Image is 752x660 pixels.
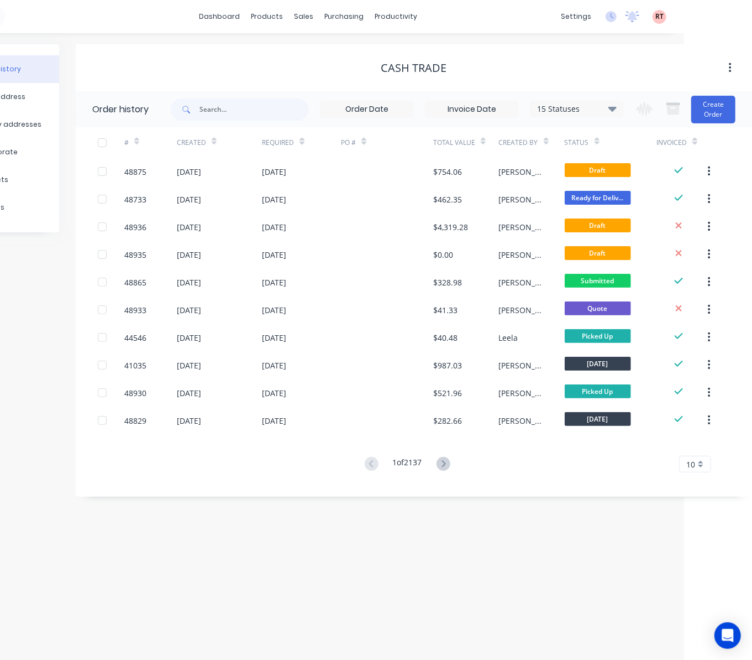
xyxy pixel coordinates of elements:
div: Status [565,138,589,148]
div: [DATE] [177,249,201,261]
div: Status [565,127,657,158]
div: Required [262,127,341,158]
div: Invoiced [656,127,709,158]
div: 41035 [124,360,146,371]
div: Leela [499,332,518,344]
div: settings [555,8,597,25]
div: PO # [341,127,433,158]
button: Create Order [691,96,735,123]
div: # [124,127,177,158]
div: $0.00 [433,249,453,261]
div: Created By [499,138,538,148]
div: Created [177,138,206,148]
div: Total Value [433,138,475,148]
div: 48733 [124,194,146,205]
div: [PERSON_NAME] [499,387,543,399]
input: Order Date [320,101,413,118]
div: [DATE] [262,415,286,427]
div: $41.33 [433,304,457,316]
div: $462.35 [433,194,462,205]
div: [DATE] [262,332,286,344]
div: $282.66 [433,415,462,427]
a: dashboard [193,8,245,25]
div: [DATE] [262,249,286,261]
div: $521.96 [433,387,462,399]
div: [DATE] [177,221,201,233]
div: productivity [369,8,423,25]
div: [PERSON_NAME] [499,249,543,261]
span: [DATE] [565,357,631,371]
span: Submitted [565,274,631,288]
div: 48829 [124,415,146,427]
div: [PERSON_NAME] [499,360,543,371]
span: Draft [565,163,631,177]
div: [DATE] [177,360,201,371]
div: [DATE] [262,387,286,399]
span: Quote [565,302,631,315]
div: $4,319.28 [433,221,468,233]
div: [PERSON_NAME] [499,166,543,178]
div: [DATE] [262,277,286,288]
div: 44546 [124,332,146,344]
span: Draft [565,246,631,260]
div: 48933 [124,304,146,316]
span: 10 [686,459,695,470]
div: [DATE] [262,304,286,316]
div: Order history [92,103,149,116]
div: Created By [499,127,565,158]
input: Invoice Date [425,101,518,118]
div: [DATE] [177,304,201,316]
div: $328.98 [433,277,462,288]
div: sales [288,8,319,25]
div: [DATE] [177,332,201,344]
div: [PERSON_NAME] [499,277,543,288]
div: [DATE] [262,194,286,205]
div: PO # [341,138,356,148]
div: Open Intercom Messenger [714,622,741,649]
div: [DATE] [177,277,201,288]
div: 1 of 2137 [393,456,422,472]
span: Ready for Deliv... [565,191,631,205]
div: 48936 [124,221,146,233]
div: 48865 [124,277,146,288]
span: [DATE] [565,412,631,426]
span: Picked Up [565,384,631,398]
div: Invoiced [656,138,687,148]
input: Search... [199,98,309,121]
div: [DATE] [262,360,286,371]
div: [DATE] [177,194,201,205]
div: 15 Statuses [530,103,623,115]
div: Cash Trade [381,61,447,75]
div: $754.06 [433,166,462,178]
span: Draft [565,219,631,232]
div: [DATE] [262,221,286,233]
div: products [245,8,288,25]
div: purchasing [319,8,369,25]
div: 48875 [124,166,146,178]
div: $40.48 [433,332,457,344]
div: Created [177,127,262,158]
div: [PERSON_NAME] [499,221,543,233]
div: [PERSON_NAME] [499,304,543,316]
div: [PERSON_NAME] [499,415,543,427]
span: RT [655,12,664,22]
div: Total Value [433,127,499,158]
span: Picked Up [565,329,631,343]
div: 48935 [124,249,146,261]
div: Required [262,138,294,148]
div: [DATE] [177,415,201,427]
div: 48930 [124,387,146,399]
div: $987.03 [433,360,462,371]
div: [DATE] [177,166,201,178]
div: [DATE] [262,166,286,178]
div: [PERSON_NAME] [499,194,543,205]
div: [DATE] [177,387,201,399]
div: # [124,138,129,148]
